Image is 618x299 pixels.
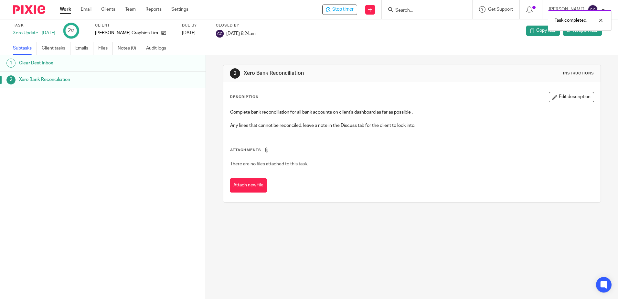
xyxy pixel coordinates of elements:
[146,42,171,55] a: Audit logs
[71,29,74,33] small: /2
[13,30,55,36] div: Xero Update - [DATE]
[230,162,308,166] span: There are no files attached to this task.
[171,6,188,13] a: Settings
[182,23,208,28] label: Due by
[95,23,174,28] label: Client
[182,30,208,36] div: [DATE]
[19,58,139,68] h1: Clear Dext Inbox
[60,6,71,13] a: Work
[216,30,224,38] img: svg%3E
[98,42,113,55] a: Files
[244,70,426,77] h1: Xero Bank Reconciliation
[322,5,357,15] div: L W Graphics Limited - Xero Update - Wednesday
[563,71,594,76] div: Instructions
[125,6,136,13] a: Team
[6,75,16,84] div: 2
[549,92,594,102] button: Edit description
[81,6,91,13] a: Email
[230,178,267,193] button: Attach new file
[6,59,16,68] div: 1
[42,42,70,55] a: Client tasks
[555,17,587,24] p: Task completed.
[68,27,74,34] div: 2
[118,42,141,55] a: Notes (0)
[101,6,115,13] a: Clients
[145,6,162,13] a: Reports
[95,30,158,36] p: [PERSON_NAME] Graphics Limited
[230,109,593,116] p: Complete bank reconciliation for all bank accounts on client's dashboard as far as possible .
[226,31,256,36] span: [DATE] 8:24am
[13,23,55,28] label: Task
[230,148,261,152] span: Attachments
[13,5,45,14] img: Pixie
[230,68,240,79] div: 2
[230,122,593,129] p: Any lines that cannot be reconciled, leave a note in the Discuss tab for the client to look into.
[13,42,37,55] a: Subtasks
[75,42,93,55] a: Emails
[230,94,259,100] p: Description
[19,75,139,84] h1: Xero Bank Reconciliation
[588,5,598,15] img: svg%3E
[216,23,256,28] label: Closed by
